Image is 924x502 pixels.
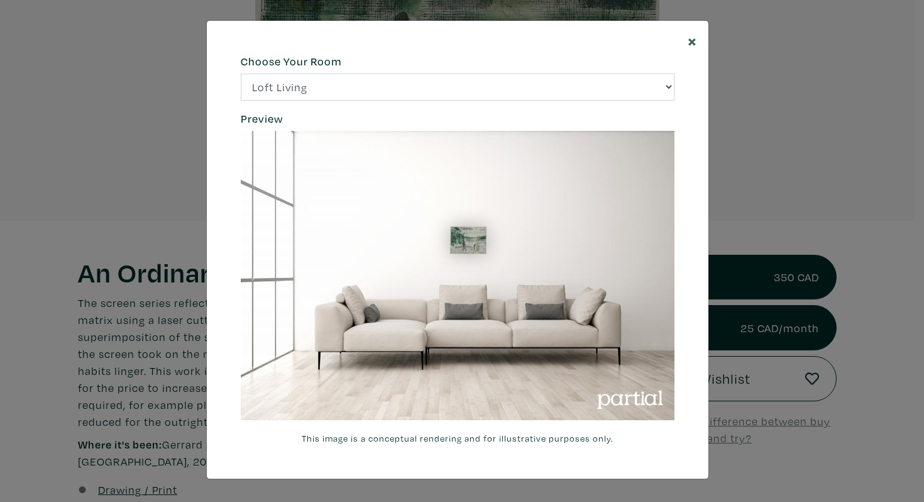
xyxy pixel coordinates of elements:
h6: Choose Your Room [241,55,674,69]
img: phpThumb.php [450,226,487,254]
h6: Preview [241,112,674,126]
img: phpThumb.php [241,131,674,420]
small: This image is a conceptual rendering and for illustrative purposes only. [241,432,674,445]
span: × [688,30,697,52]
button: Close [676,21,708,60]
